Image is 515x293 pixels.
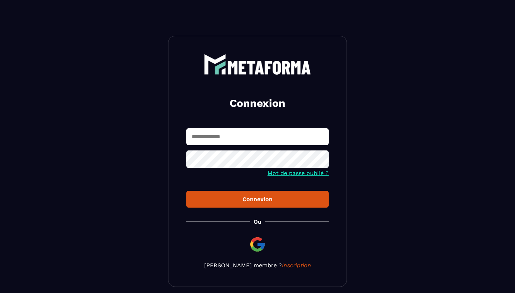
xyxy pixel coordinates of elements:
[249,236,266,253] img: google
[186,54,329,75] a: logo
[254,218,261,225] p: Ou
[268,170,329,177] a: Mot de passe oublié ?
[186,191,329,208] button: Connexion
[186,262,329,269] p: [PERSON_NAME] membre ?
[195,96,320,110] h2: Connexion
[204,54,311,75] img: logo
[192,196,323,203] div: Connexion
[282,262,311,269] a: Inscription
